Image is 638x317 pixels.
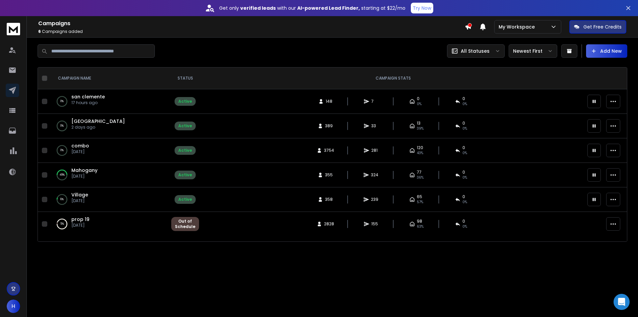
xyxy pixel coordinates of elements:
a: prop 19 [71,216,89,223]
span: 120 [417,145,423,150]
p: 0 % [60,123,64,129]
p: Get only with our starting at $22/mo [219,5,405,11]
span: 0 [462,96,465,101]
div: Open Intercom Messenger [614,294,630,310]
span: 0 [462,170,465,175]
div: Active [178,148,192,153]
p: 6 % [60,196,64,203]
h1: Campaigns [38,19,465,28]
td: 5%prop 19[DATE] [50,212,167,236]
span: 2828 [324,221,334,227]
strong: AI-powered Lead Finder, [297,5,360,11]
span: 0 [462,194,465,199]
a: combo [71,142,89,149]
span: 0 [462,219,465,224]
span: 57 % [417,199,423,205]
th: STATUS [167,67,203,89]
span: 0 % [417,101,422,107]
div: Active [178,123,192,129]
p: 5 % [60,221,64,227]
span: 0 % [462,175,467,180]
div: Active [178,172,192,178]
p: 0 % [60,98,64,105]
th: CAMPAIGN STATS [203,67,583,89]
span: 13 [417,121,421,126]
a: Village [71,191,88,198]
span: 33 [371,123,378,129]
span: 77 [417,170,422,175]
p: 0 % [60,147,64,154]
button: Try Now [411,3,433,13]
span: 43 % [417,150,423,156]
span: 0 % [462,101,467,107]
p: 17 hours ago [71,100,105,105]
a: san clemente [71,93,105,100]
span: 389 [325,123,333,129]
span: 36 % [417,175,424,180]
td: 0%combo[DATE] [50,138,167,163]
span: 63 % [417,224,424,229]
span: 39 % [417,126,424,131]
p: Get Free Credits [583,24,622,30]
span: 148 [326,99,332,104]
span: 0 [417,96,420,101]
p: Try Now [413,5,431,11]
td: 0%[GEOGRAPHIC_DATA]2 days ago [50,114,167,138]
button: Get Free Credits [569,20,626,34]
span: 0 [462,121,465,126]
p: Campaigns added [38,29,465,34]
span: 7 [371,99,378,104]
span: 3754 [324,148,334,153]
p: [DATE] [71,174,98,179]
span: 239 [371,197,378,202]
p: My Workspace [499,24,537,30]
div: Out of Schedule [175,219,195,229]
td: 6%Village[DATE] [50,187,167,212]
img: logo [7,23,20,35]
span: 98 [417,219,422,224]
span: 65 [417,194,422,199]
span: 355 [325,172,333,178]
a: [GEOGRAPHIC_DATA] [71,118,125,125]
p: [DATE] [71,223,89,228]
p: [DATE] [71,198,88,203]
span: 358 [325,197,333,202]
button: Add New [586,44,627,58]
span: 0 [462,145,465,150]
td: 49%Mahogany[DATE] [50,163,167,187]
p: All Statuses [461,48,490,54]
td: 0%san clemente17 hours ago [50,89,167,114]
span: 6 [38,29,41,34]
button: Newest First [509,44,557,58]
button: H [7,300,20,313]
span: 0 % [462,126,467,131]
p: 2 days ago [71,125,125,130]
strong: verified leads [240,5,276,11]
th: CAMPAIGN NAME [50,67,167,89]
div: Active [178,197,192,202]
div: Active [178,99,192,104]
span: 155 [371,221,378,227]
p: 49 % [60,172,65,178]
a: Mahogany [71,167,98,174]
span: 324 [371,172,378,178]
span: 0 % [462,150,467,156]
span: 0 % [462,224,467,229]
span: 0 % [462,199,467,205]
span: 281 [371,148,378,153]
p: [DATE] [71,149,89,154]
